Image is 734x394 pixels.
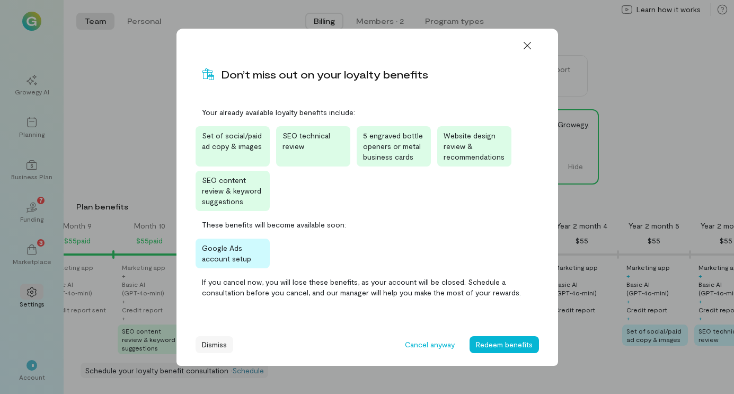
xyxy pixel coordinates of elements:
[202,176,261,206] span: SEO content review & keyword suggestions
[202,243,251,263] span: Google Ads account setup
[282,131,330,151] span: SEO technical review
[196,336,233,353] button: Dismiss
[399,336,461,353] button: Cancel anyway
[202,107,533,118] span: Your already available loyalty benefits include:
[202,131,262,151] span: Set of social/paid ad copy & images
[470,336,539,353] button: Redeem benefits
[202,277,533,298] span: If you cancel now, you will lose these benefits, as your account will be closed. Schedule a consu...
[444,131,505,161] span: Website design review & recommendations
[363,131,423,161] span: 5 engraved bottle openers or metal business cards
[202,220,533,230] span: These benefits will become available soon:
[221,67,428,82] div: Don’t miss out on your loyalty benefits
